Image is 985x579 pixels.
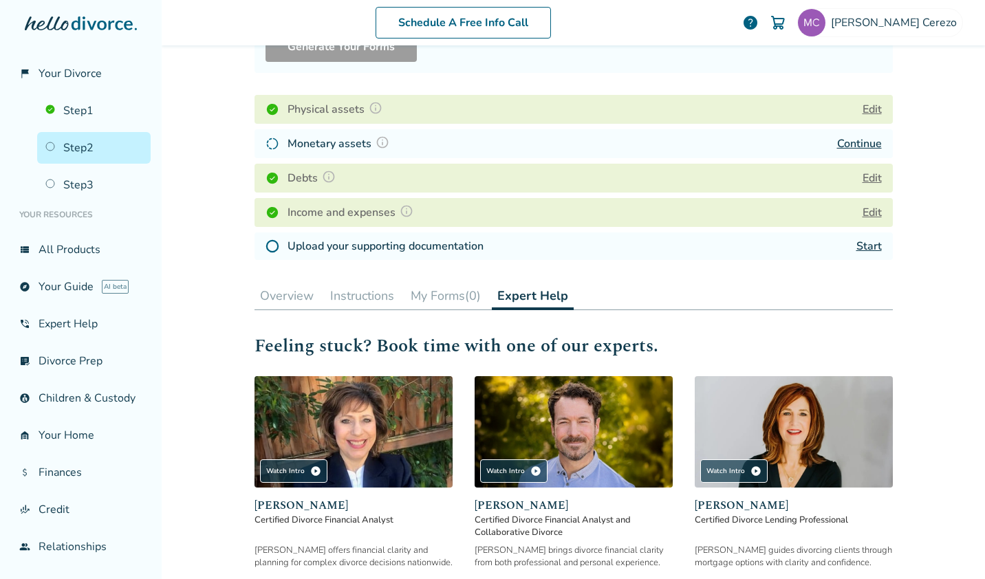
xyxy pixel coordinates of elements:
[19,244,30,255] span: view_list
[288,238,484,254] h4: Upload your supporting documentation
[11,234,151,265] a: view_listAll Products
[11,308,151,340] a: phone_in_talkExpert Help
[475,544,673,569] div: [PERSON_NAME] brings divorce financial clarity from both professional and personal experience.
[11,419,151,451] a: garage_homeYour Home
[916,513,985,579] iframe: Chat Widget
[770,14,786,31] img: Cart
[480,459,548,483] div: Watch Intro
[19,356,30,367] span: list_alt_check
[831,15,962,30] span: [PERSON_NAME] Cerezo
[19,68,30,79] span: flag_2
[700,459,768,483] div: Watch Intro
[376,135,389,149] img: Question Mark
[266,137,279,151] img: In Progress
[288,135,393,153] h4: Monetary assets
[742,14,759,31] a: help
[530,466,541,477] span: play_circle
[863,101,882,118] button: Edit
[863,170,882,186] button: Edit
[369,101,382,115] img: Question Mark
[322,170,336,184] img: Question Mark
[266,102,279,116] img: Completed
[11,271,151,303] a: exploreYour GuideAI beta
[11,345,151,377] a: list_alt_checkDivorce Prep
[266,171,279,185] img: Completed
[11,58,151,89] a: flag_2Your Divorce
[19,430,30,441] span: garage_home
[19,281,30,292] span: explore
[11,382,151,414] a: account_childChildren & Custody
[19,504,30,515] span: finance_mode
[695,497,893,514] span: [PERSON_NAME]
[11,531,151,562] a: groupRelationships
[19,541,30,552] span: group
[255,376,453,488] img: Sandra Giudici
[19,318,30,329] span: phone_in_talk
[750,466,761,477] span: play_circle
[400,204,413,218] img: Question Mark
[255,544,453,569] div: [PERSON_NAME] offers financial clarity and planning for complex divorce decisions nationwide.
[475,514,673,538] span: Certified Divorce Financial Analyst and Collaborative Divorce
[255,497,453,514] span: [PERSON_NAME]
[695,514,893,526] span: Certified Divorce Lending Professional
[37,95,151,127] a: Step1
[475,497,673,514] span: [PERSON_NAME]
[19,467,30,478] span: attach_money
[288,204,418,221] h4: Income and expenses
[11,494,151,525] a: finance_modeCredit
[856,239,882,254] a: Start
[475,376,673,488] img: John Duffy
[102,280,129,294] span: AI beta
[255,332,893,360] h2: Feeling stuck? Book time with one of our experts.
[11,201,151,228] li: Your Resources
[288,100,387,118] h4: Physical assets
[695,376,893,488] img: Tami Wollensak
[260,459,327,483] div: Watch Intro
[266,239,279,253] img: Not Started
[310,466,321,477] span: play_circle
[325,282,400,309] button: Instructions
[11,457,151,488] a: attach_moneyFinances
[266,206,279,219] img: Completed
[376,7,551,39] a: Schedule A Free Info Call
[19,393,30,404] span: account_child
[37,132,151,164] a: Step2
[37,169,151,201] a: Step3
[288,169,340,187] h4: Debts
[255,282,319,309] button: Overview
[39,66,102,81] span: Your Divorce
[695,544,893,569] div: [PERSON_NAME] guides divorcing clients through mortgage options with clarity and confidence.
[492,282,574,310] button: Expert Help
[837,136,882,151] a: Continue
[405,282,486,309] button: My Forms(0)
[863,204,882,221] button: Edit
[255,514,453,526] span: Certified Divorce Financial Analyst
[798,9,825,36] img: mcerezogt@gmail.com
